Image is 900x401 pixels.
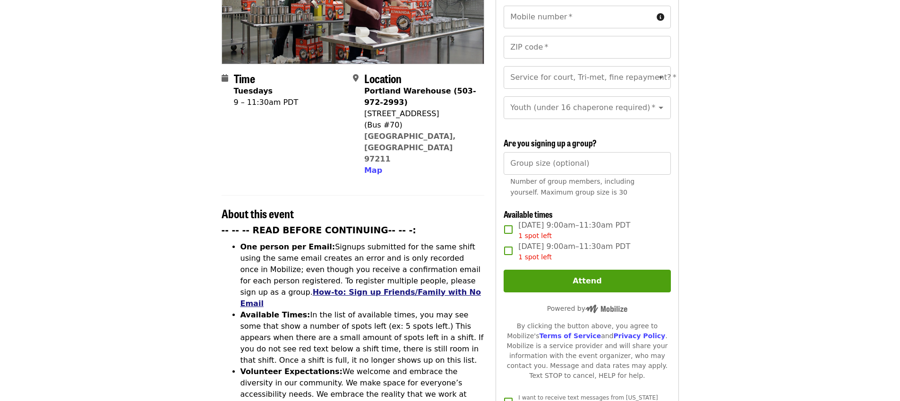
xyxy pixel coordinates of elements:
[222,205,294,222] span: About this event
[240,367,343,376] strong: Volunteer Expectations:
[364,166,382,175] span: Map
[240,288,481,308] a: How-to: Sign up Friends/Family with No Email
[504,137,597,149] span: Are you signing up a group?
[504,152,670,175] input: [object Object]
[510,178,634,196] span: Number of group members, including yourself. Maximum group size is 30
[364,108,477,119] div: [STREET_ADDRESS]
[654,71,668,84] button: Open
[240,241,485,309] li: Signups submitted for the same shift using the same email creates an error and is only recorded o...
[654,101,668,114] button: Open
[234,86,273,95] strong: Tuesdays
[234,97,299,108] div: 9 – 11:30am PDT
[585,305,627,313] img: Powered by Mobilize
[504,270,670,292] button: Attend
[240,309,485,366] li: In the list of available times, you may see some that show a number of spots left (ex: 5 spots le...
[364,132,456,163] a: [GEOGRAPHIC_DATA], [GEOGRAPHIC_DATA] 97211
[518,232,552,239] span: 1 spot left
[353,74,359,83] i: map-marker-alt icon
[240,242,335,251] strong: One person per Email:
[504,36,670,59] input: ZIP code
[613,332,665,340] a: Privacy Policy
[518,220,630,241] span: [DATE] 9:00am–11:30am PDT
[234,70,255,86] span: Time
[657,13,664,22] i: circle-info icon
[547,305,627,312] span: Powered by
[504,6,652,28] input: Mobile number
[240,310,310,319] strong: Available Times:
[364,86,476,107] strong: Portland Warehouse (503-972-2993)
[518,253,552,261] span: 1 spot left
[539,332,601,340] a: Terms of Service
[518,241,630,262] span: [DATE] 9:00am–11:30am PDT
[222,225,416,235] strong: -- -- -- READ BEFORE CONTINUING-- -- -:
[222,74,228,83] i: calendar icon
[504,321,670,381] div: By clicking the button above, you agree to Mobilize's and . Mobilize is a service provider and wi...
[364,165,382,176] button: Map
[364,70,402,86] span: Location
[364,119,477,131] div: (Bus #70)
[504,208,553,220] span: Available times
